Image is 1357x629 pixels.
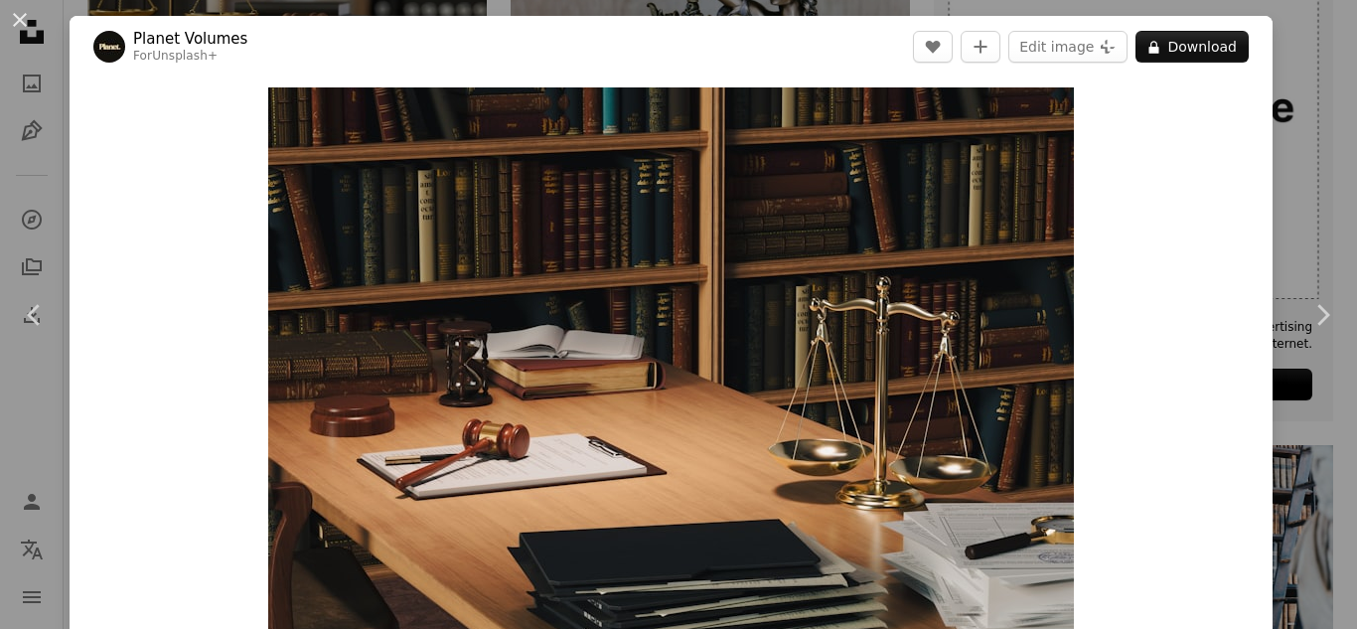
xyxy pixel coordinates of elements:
a: Next [1287,220,1357,410]
button: Add to Collection [961,31,1000,63]
button: Edit image [1008,31,1128,63]
button: Download [1135,31,1249,63]
a: Unsplash+ [152,49,218,63]
button: Like [913,31,953,63]
div: For [133,49,247,65]
img: Go to Planet Volumes's profile [93,31,125,63]
a: Planet Volumes [133,29,247,49]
